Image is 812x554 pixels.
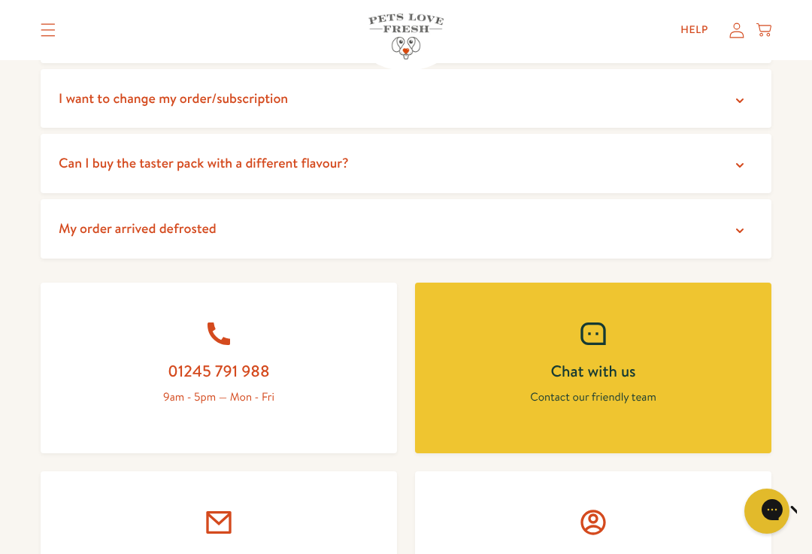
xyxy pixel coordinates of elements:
h2: 01245 791 988 [77,361,361,381]
a: Chat with us Contact our friendly team [415,283,771,454]
img: Pets Love Fresh [368,14,444,59]
p: 9am - 5pm — Mon - Fri [77,387,361,407]
summary: My order arrived defrosted [41,199,771,259]
span: I want to change my order/subscription [59,89,288,107]
a: Help [668,15,720,45]
p: Contact our friendly team [451,387,735,407]
summary: I want to change my order/subscription [41,69,771,129]
summary: Translation missing: en.sections.header.menu [29,11,68,49]
span: My order arrived defrosted [59,219,217,238]
a: 01245 791 988 9am - 5pm — Mon - Fri [41,283,397,454]
h2: Chat with us [451,361,735,381]
span: Can I buy the taster pack with a different flavour? [59,153,349,172]
summary: Can I buy the taster pack with a different flavour? [41,134,771,193]
iframe: Gorgias live chat messenger [737,483,797,539]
